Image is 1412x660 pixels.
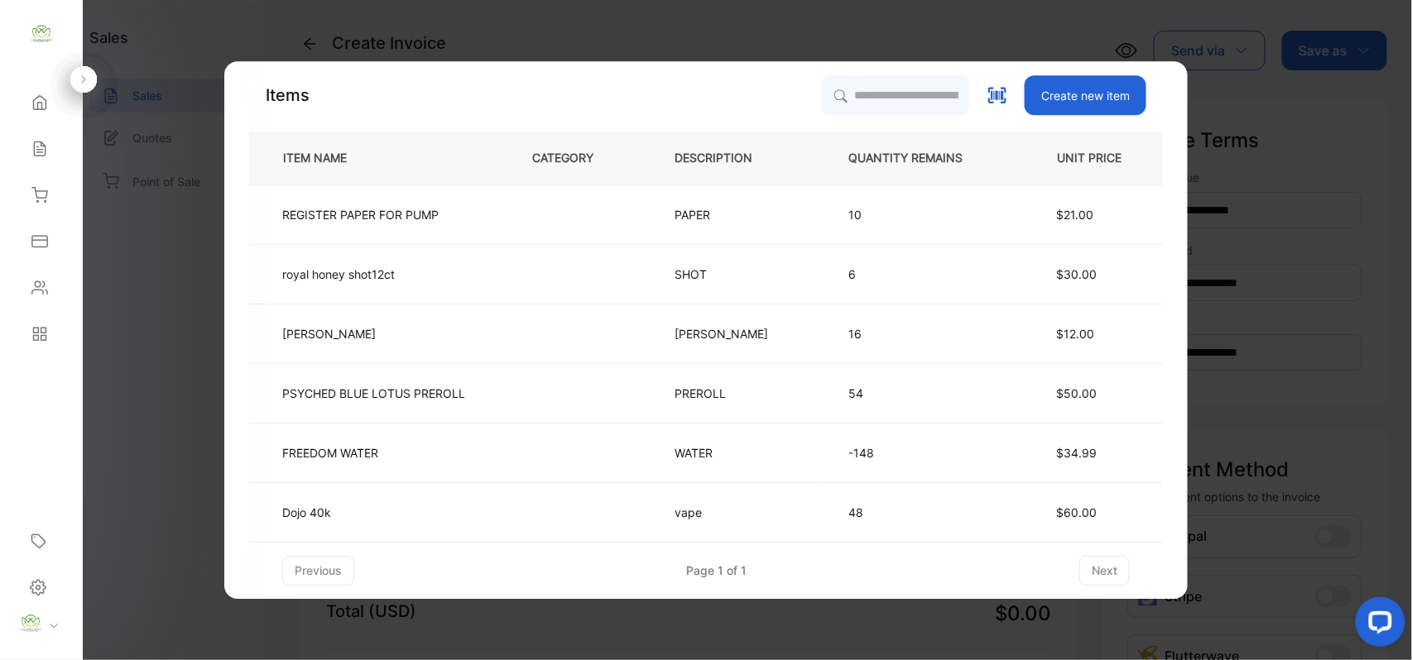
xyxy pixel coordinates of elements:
p: PAPER [675,206,723,223]
p: WATER [675,444,723,462]
p: royal honey shot12ct [282,265,395,283]
span: $12.00 [1056,327,1094,341]
p: DESCRIPTION [675,150,779,167]
button: previous [282,556,354,586]
p: 6 [848,265,989,283]
span: $21.00 [1056,208,1093,222]
span: $30.00 [1056,267,1097,281]
p: REGISTER PAPER FOR PUMP [282,206,439,223]
p: Items [266,83,310,108]
p: PREROLL [675,385,726,402]
p: -148 [848,444,989,462]
p: PSYCHED BLUE LOTUS PREROLL [282,385,465,402]
p: vape [675,504,723,521]
p: SHOT [675,265,723,283]
p: 54 [848,385,989,402]
button: next [1079,556,1130,586]
p: 10 [848,206,989,223]
p: [PERSON_NAME] [675,325,768,342]
p: 16 [848,325,989,342]
span: $60.00 [1056,505,1097,519]
div: Page 1 of 1 [687,562,747,579]
p: FREEDOM WATER [282,444,378,462]
iframe: LiveChat chat widget [1342,591,1412,660]
p: UNIT PRICE [1044,150,1136,167]
p: 48 [848,504,989,521]
p: Dojo 40k [282,504,361,521]
span: $34.99 [1056,446,1097,460]
p: QUANTITY REMAINS [848,150,989,167]
p: CATEGORY [532,150,620,167]
p: [PERSON_NAME] [282,325,376,342]
img: logo [29,22,54,46]
span: $50.00 [1056,386,1097,400]
p: ITEM NAME [276,150,373,167]
button: Create new item [1025,75,1146,115]
img: profile [18,611,43,636]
